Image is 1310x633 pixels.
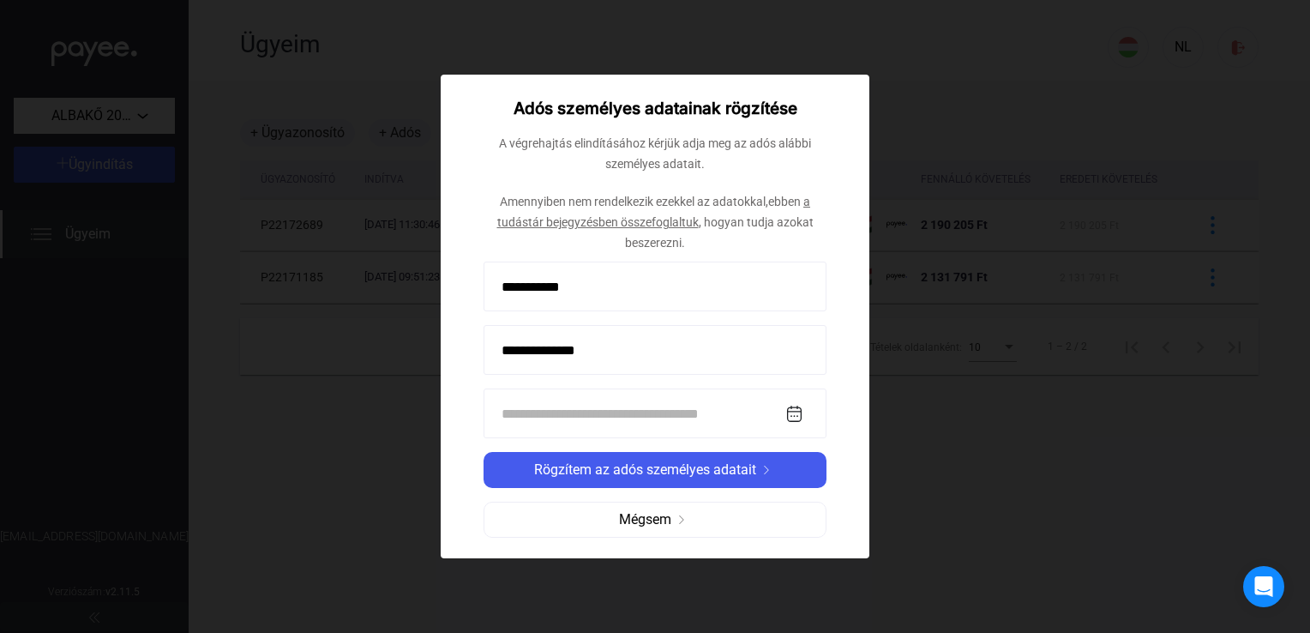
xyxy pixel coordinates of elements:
img: nyíl-jobbra-szürke [671,515,692,524]
span: , hogyan tudja azokat beszerezni. [625,215,814,250]
span: Amennyiben nem rendelkezik ezekkel az adatokkal,ebben [500,195,801,208]
button: Rögzítem az adós személyes adataitnyíl-jobbra-fehér [484,452,826,488]
div: A végrehajtás elindításához kérjük adja meg az adós alábbi személyes adatait. [484,133,826,174]
button: Mégsemnyíl-jobbra-szürke [484,502,826,538]
span: Rögzítem az adós személyes adatait [534,460,756,480]
h1: Adós személyes adatainak rögzítése [514,99,797,119]
div: Nyissa meg az Intercom Messengert [1243,566,1284,607]
span: Mégsem [619,509,671,530]
img: nyíl-jobbra-fehér [756,466,777,474]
